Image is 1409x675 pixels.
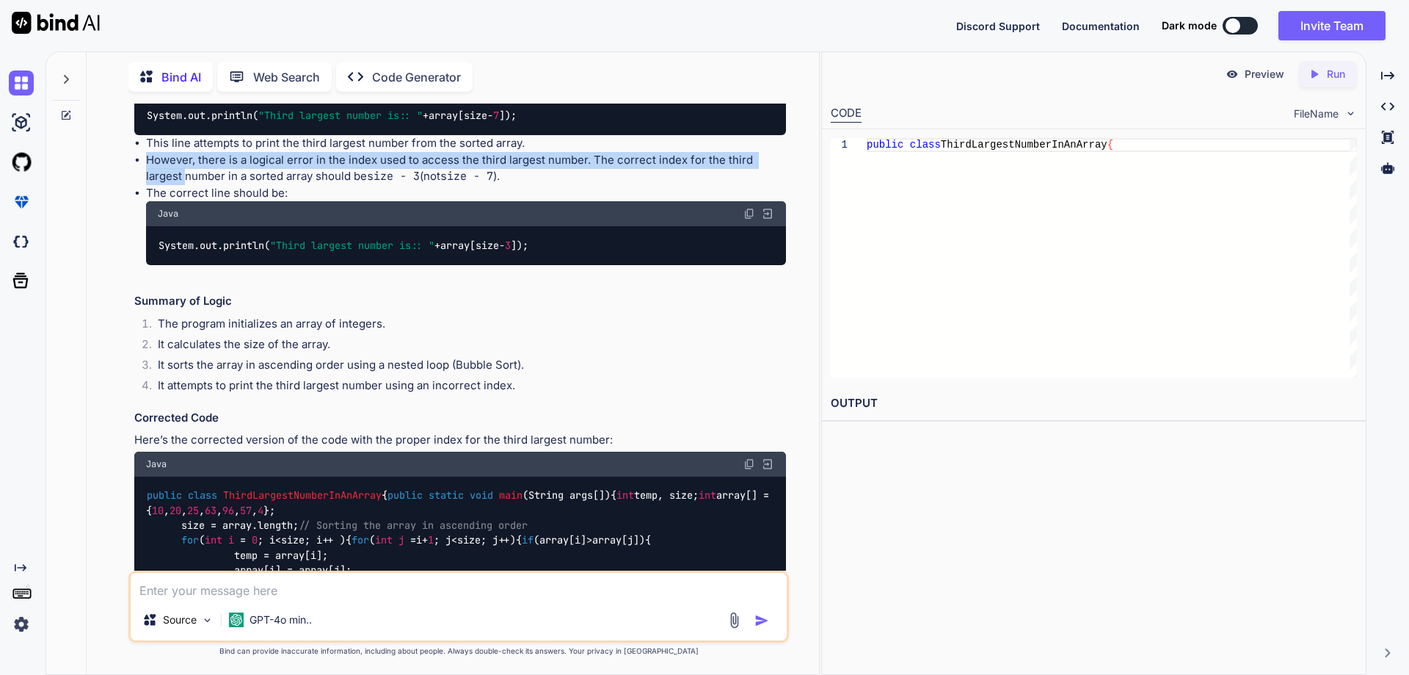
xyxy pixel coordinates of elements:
h3: Summary of Logic [134,293,786,310]
span: ThirdLargestNumberInAnArray [223,489,382,502]
span: 96 [222,504,234,517]
div: CODE [831,105,862,123]
li: This line attempts to print the third largest number from the sorted array. [146,135,786,152]
img: preview [1226,68,1239,81]
img: attachment [726,612,743,629]
code: size - 7 [440,169,493,184]
span: int [205,534,222,547]
span: FileName [1294,107,1339,121]
span: = [410,534,416,547]
li: It attempts to print the third largest number using an incorrect index. [146,378,786,398]
button: Documentation [1062,18,1140,34]
span: 57 [240,504,252,517]
img: Bind AI [12,12,100,34]
span: class [909,139,940,151]
span: Documentation [1062,20,1140,32]
img: chevron down [1344,107,1357,120]
span: 25 [187,504,199,517]
img: premium [9,189,34,214]
span: i [228,534,234,547]
span: = [240,534,246,547]
span: for [181,534,199,547]
span: 7 [493,109,499,123]
li: The program initializes an array of integers. [146,316,786,336]
p: Here’s the corrected version of the code with the proper index for the third largest number: [134,432,786,449]
img: chat [9,71,34,95]
span: "Third largest number is:: " [270,239,434,252]
span: for [352,534,369,547]
span: public [867,139,903,151]
span: // Sorting the array in ascending order [299,519,528,532]
img: GPT-4o mini [229,613,244,627]
span: ThirdLargestNumberInAnArray [940,139,1107,151]
p: Preview [1245,67,1284,82]
img: githubLight [9,150,34,175]
span: Discord Support [956,20,1040,32]
span: int [375,534,393,547]
li: However, there is a logical error in the index used to access the third largest number. The corre... [146,152,786,185]
h2: OUTPUT [822,386,1366,421]
span: class [188,489,217,502]
h3: Corrected Code [134,410,786,427]
span: 4 [258,504,263,517]
span: if [522,534,534,547]
code: System.out.println( +array[size- ]); [146,108,518,123]
span: 3 [505,239,511,252]
p: Bind can provide inaccurate information, including about people. Always double-check its answers.... [128,646,789,657]
span: "Third largest number is:: " [258,109,423,123]
span: Dark mode [1162,18,1217,33]
span: 63 [205,504,216,517]
span: (String args[]) [523,489,611,502]
img: Pick Models [201,614,214,627]
p: Web Search [253,68,320,86]
span: static [429,489,464,502]
p: GPT-4o min.. [250,613,312,627]
span: 0 [252,534,258,547]
span: Java [146,458,167,470]
span: 20 [170,504,181,517]
span: { [1107,139,1113,151]
p: Source [163,613,197,627]
img: Open in Browser [761,458,774,471]
span: int [699,489,716,502]
li: The correct line should be: [146,185,786,281]
p: Code Generator [372,68,461,86]
span: main [499,489,523,502]
button: Invite Team [1278,11,1386,40]
span: Java [158,208,178,220]
span: public [147,489,182,502]
li: It sorts the array in ascending order using a nested loop (Bubble Sort). [146,357,786,378]
span: 10 [152,504,164,517]
code: System.out.println( +array[size- ]); [158,238,530,253]
span: int [616,489,634,502]
p: Run [1327,67,1345,82]
span: 1 [428,534,434,547]
li: It calculates the size of the array. [146,336,786,357]
button: Discord Support [956,18,1040,34]
span: void [470,489,493,502]
p: Bind AI [161,68,201,86]
img: darkCloudIdeIcon [9,229,34,254]
span: j [398,534,404,547]
img: ai-studio [9,110,34,135]
span: public [387,489,423,502]
img: copy [743,208,755,220]
img: Open in Browser [761,207,774,220]
div: 1 [831,138,848,152]
img: copy [743,458,755,470]
code: size - 3 [367,169,420,184]
img: settings [9,612,34,637]
img: icon [754,613,769,628]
